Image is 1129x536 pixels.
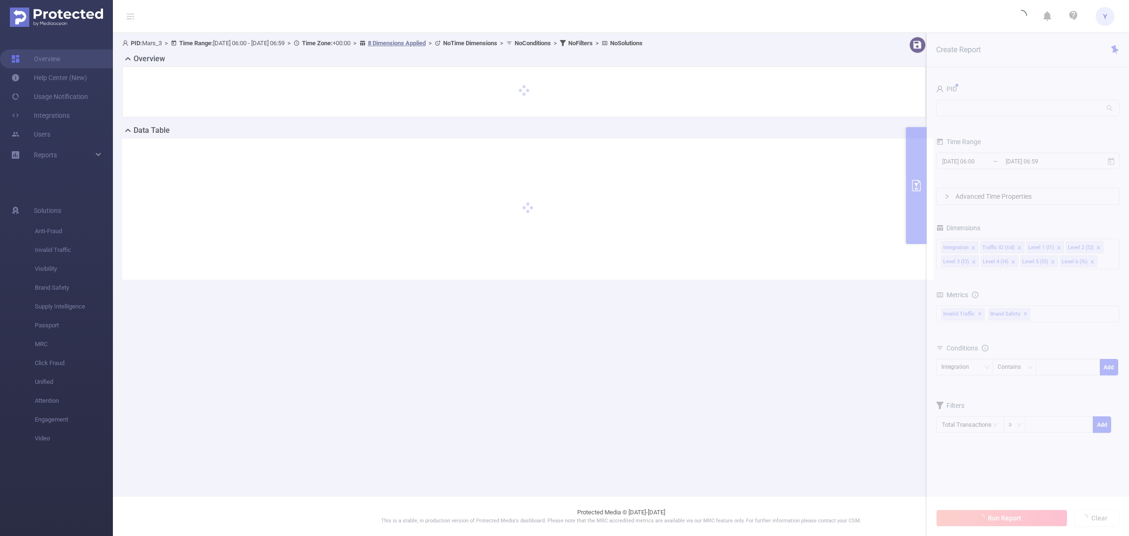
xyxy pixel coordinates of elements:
[162,40,171,47] span: >
[593,40,602,47] span: >
[11,125,50,144] a: Users
[34,146,57,164] a: Reports
[302,40,333,47] b: Time Zone:
[11,106,70,125] a: Integrations
[35,222,113,241] span: Anti-Fraud
[35,278,113,297] span: Brand Safety
[35,241,113,260] span: Invalid Traffic
[1016,10,1027,23] i: icon: loading
[136,517,1105,525] p: This is a stable, in production version of Protected Media's dashboard. Please note that the MRC ...
[11,49,61,68] a: Overview
[568,40,593,47] b: No Filters
[35,410,113,429] span: Engagement
[35,354,113,373] span: Click Fraud
[35,297,113,316] span: Supply Intelligence
[34,201,61,220] span: Solutions
[35,429,113,448] span: Video
[122,40,131,46] i: icon: user
[497,40,506,47] span: >
[35,260,113,278] span: Visibility
[1103,7,1107,26] span: Y
[35,335,113,354] span: MRC
[34,151,57,159] span: Reports
[368,40,426,47] u: 8 Dimensions Applied
[134,53,165,65] h2: Overview
[35,316,113,335] span: Passport
[113,496,1129,536] footer: Protected Media © [DATE]-[DATE]
[131,40,142,47] b: PID:
[134,125,170,136] h2: Data Table
[350,40,359,47] span: >
[285,40,294,47] span: >
[610,40,643,47] b: No Solutions
[515,40,551,47] b: No Conditions
[11,87,88,106] a: Usage Notification
[443,40,497,47] b: No Time Dimensions
[35,391,113,410] span: Attention
[426,40,435,47] span: >
[35,373,113,391] span: Unified
[11,68,87,87] a: Help Center (New)
[179,40,213,47] b: Time Range:
[122,40,643,47] span: Mars_3 [DATE] 06:00 - [DATE] 06:59 +00:00
[551,40,560,47] span: >
[10,8,103,27] img: Protected Media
